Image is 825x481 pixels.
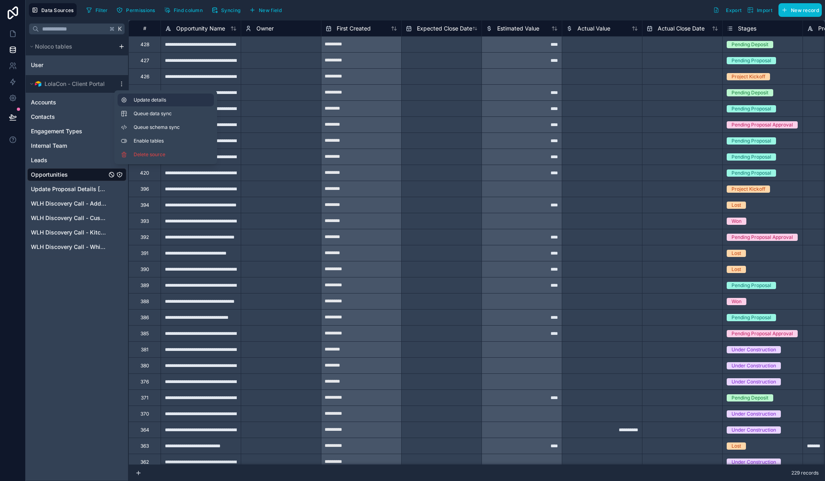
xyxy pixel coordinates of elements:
[732,234,793,241] div: Pending Proposal Approval
[732,218,742,225] div: Won
[140,298,149,305] div: 388
[732,426,776,434] div: Under Construction
[732,153,771,161] div: Pending Proposal
[140,234,149,240] div: 392
[134,124,191,130] span: Queue schema sync
[778,3,822,17] button: New record
[140,202,149,208] div: 394
[577,24,610,33] span: Actual Value
[732,41,768,48] div: Pending Deposit
[140,90,149,96] div: 425
[176,24,225,33] span: Opportunity Name
[140,282,149,289] div: 389
[118,107,214,120] button: Queue data sync
[134,97,211,103] span: Update details
[118,148,214,161] button: Delete source
[732,89,768,96] div: Pending Deposit
[246,4,284,16] button: New field
[118,94,214,106] button: Update details
[732,121,793,128] div: Pending Proposal Approval
[140,330,149,337] div: 385
[140,73,149,80] div: 426
[658,24,705,33] span: Actual Close Date
[140,186,149,192] div: 396
[732,73,765,80] div: Project Kickoff
[732,57,771,64] div: Pending Proposal
[738,24,756,33] span: Stages
[732,378,776,385] div: Under Construction
[732,185,765,193] div: Project Kickoff
[140,57,149,64] div: 427
[140,314,149,321] div: 386
[134,151,191,158] span: Delete source
[141,395,148,401] div: 371
[757,7,772,13] span: Import
[732,105,771,112] div: Pending Proposal
[140,363,149,369] div: 380
[114,4,161,16] a: Permissions
[256,24,274,33] span: Owner
[29,3,77,17] button: Data Sources
[775,3,822,17] a: New record
[732,442,741,450] div: Lost
[83,4,111,16] button: Filter
[732,298,742,305] div: Won
[732,394,768,402] div: Pending Deposit
[209,4,243,16] button: Syncing
[732,459,776,466] div: Under Construction
[141,250,148,257] div: 391
[135,25,154,31] div: #
[732,266,741,273] div: Lost
[732,410,776,418] div: Under Construction
[209,4,246,16] a: Syncing
[118,135,214,147] button: Enable tables
[134,138,211,144] span: Enable tables
[114,4,158,16] button: Permissions
[337,24,371,33] span: First Created
[140,218,149,224] div: 393
[118,121,214,134] button: Queue schema sync
[126,7,155,13] span: Permissions
[140,459,149,465] div: 362
[141,346,148,353] div: 381
[140,443,149,449] div: 363
[744,3,775,17] button: Import
[140,41,149,48] div: 428
[140,170,149,176] div: 420
[497,24,539,33] span: Estimated Value
[174,7,203,13] span: Find column
[96,7,108,13] span: Filter
[732,250,741,257] div: Lost
[41,7,74,13] span: Data Sources
[140,379,149,385] div: 376
[221,7,240,13] span: Syncing
[732,137,771,145] div: Pending Proposal
[140,266,149,273] div: 390
[791,470,819,476] span: 229 records
[732,346,776,353] div: Under Construction
[732,169,771,177] div: Pending Proposal
[732,202,741,209] div: Lost
[161,4,205,16] button: Find column
[732,314,771,321] div: Pending Proposal
[117,26,123,32] span: K
[140,411,149,417] div: 370
[417,24,472,33] span: Expected Close Date
[726,7,742,13] span: Export
[732,362,776,369] div: Under Construction
[791,7,819,13] span: New record
[732,330,793,337] div: Pending Proposal Approval
[140,427,149,433] div: 364
[732,282,771,289] div: Pending Proposal
[134,110,191,117] span: Queue data sync
[710,3,744,17] button: Export
[259,7,282,13] span: New field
